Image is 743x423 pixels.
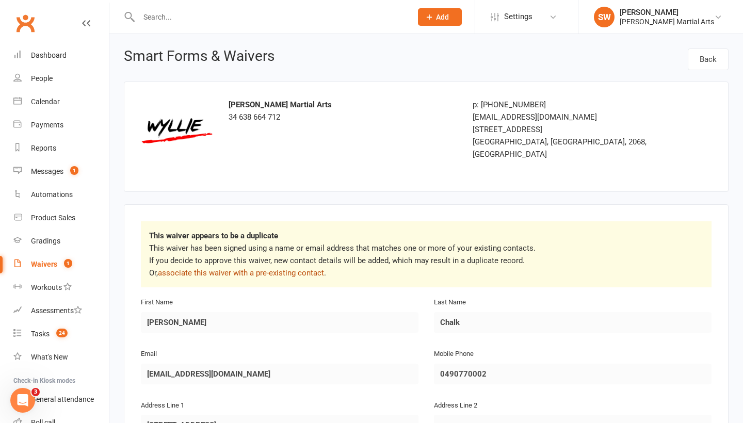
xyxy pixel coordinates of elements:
[434,400,477,411] label: Address Line 2
[473,136,653,160] div: [GEOGRAPHIC_DATA], [GEOGRAPHIC_DATA], 2068, [GEOGRAPHIC_DATA]
[158,268,324,278] a: associate this waiver with a pre-existing contact
[13,90,109,113] a: Calendar
[141,99,213,171] img: image1665029513.png
[31,330,50,338] div: Tasks
[149,242,703,279] p: This waiver has been signed using a name or email address that matches one or more of your existi...
[434,297,466,308] label: Last Name
[13,206,109,230] a: Product Sales
[12,10,38,36] a: Clubworx
[13,67,109,90] a: People
[13,44,109,67] a: Dashboard
[473,111,653,123] div: [EMAIL_ADDRESS][DOMAIN_NAME]
[473,99,653,111] div: p: [PHONE_NUMBER]
[13,346,109,369] a: What's New
[436,13,449,21] span: Add
[504,5,532,28] span: Settings
[31,237,60,245] div: Gradings
[31,283,62,291] div: Workouts
[229,100,332,109] strong: [PERSON_NAME] Martial Arts
[141,400,184,411] label: Address Line 1
[31,167,63,175] div: Messages
[13,183,109,206] a: Automations
[13,113,109,137] a: Payments
[10,388,35,413] iframe: Intercom live chat
[594,7,615,27] div: SW
[620,8,714,17] div: [PERSON_NAME]
[141,349,157,360] label: Email
[13,230,109,253] a: Gradings
[31,306,82,315] div: Assessments
[31,51,67,59] div: Dashboard
[31,388,40,396] span: 3
[13,299,109,322] a: Assessments
[13,253,109,276] a: Waivers 1
[31,395,94,403] div: General attendance
[56,329,68,337] span: 24
[31,190,73,199] div: Automations
[688,48,729,70] a: Back
[31,260,57,268] div: Waivers
[31,144,56,152] div: Reports
[31,97,60,106] div: Calendar
[136,10,405,24] input: Search...
[13,160,109,183] a: Messages 1
[13,322,109,346] a: Tasks 24
[13,137,109,160] a: Reports
[31,74,53,83] div: People
[229,99,457,123] div: 34 638 664 712
[473,123,653,136] div: [STREET_ADDRESS]
[141,297,173,308] label: First Name
[124,48,274,67] h1: Smart Forms & Waivers
[13,388,109,411] a: General attendance kiosk mode
[64,259,72,268] span: 1
[418,8,462,26] button: Add
[31,214,75,222] div: Product Sales
[13,276,109,299] a: Workouts
[70,166,78,175] span: 1
[149,231,278,240] strong: This waiver appears to be a duplicate
[31,121,63,129] div: Payments
[31,353,68,361] div: What's New
[620,17,714,26] div: [PERSON_NAME] Martial Arts
[434,349,474,360] label: Mobile Phone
